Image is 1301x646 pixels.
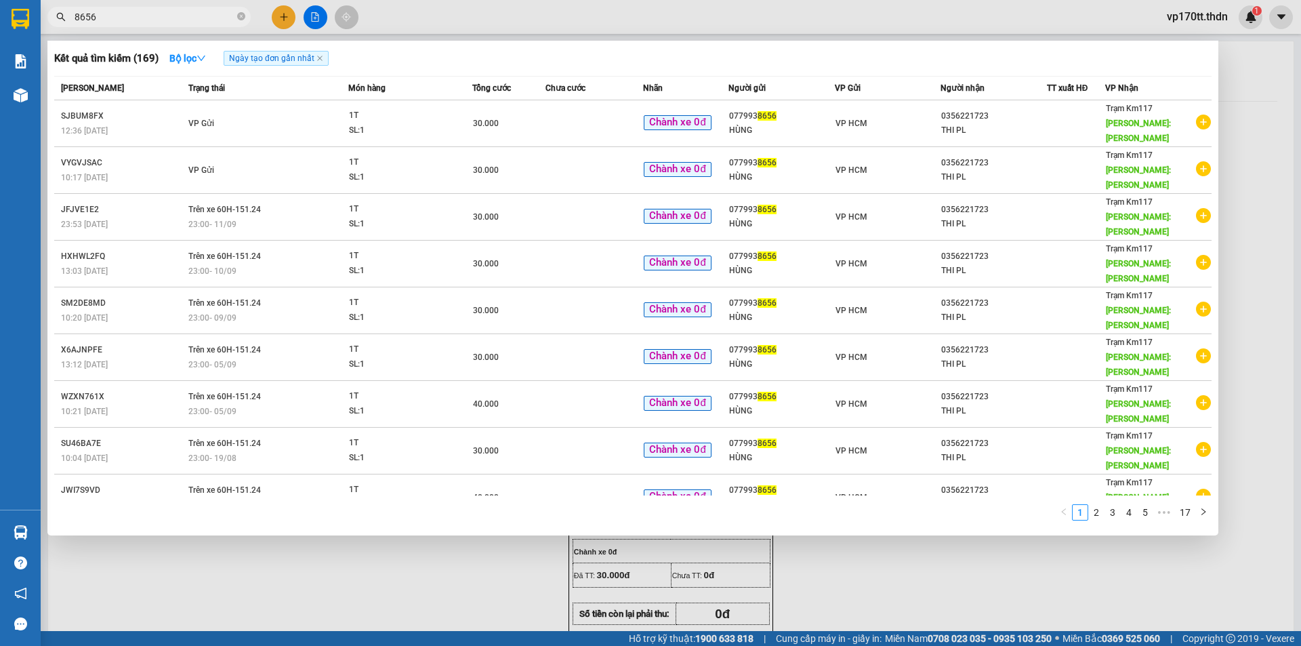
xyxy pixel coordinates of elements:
div: 077993 [729,483,834,498]
div: THI PL [941,264,1046,278]
span: Số 170 [PERSON_NAME], P8, Q11, [GEOGRAPHIC_DATA][PERSON_NAME] [5,72,94,105]
span: Trạm Km117 [1106,338,1153,347]
div: SU46BA7E [61,437,184,451]
a: 1 [1073,505,1088,520]
span: Chành xe 0đ [644,443,711,458]
div: 077993 [729,437,834,451]
div: WZXN761X [61,390,184,404]
span: 23:00 - 11/09 [188,220,236,229]
span: Trạm Km117 [1106,244,1153,254]
span: Trên xe 60H-151.24 [188,251,261,261]
span: plus-circle [1196,348,1211,363]
span: 23:00 - 05/09 [188,407,236,416]
li: 4 [1121,504,1137,521]
span: 8656 [758,205,777,214]
span: Trên xe 60H-151.24 [188,439,261,448]
span: Trạm Km117 [134,56,178,64]
a: 2 [1089,505,1104,520]
span: VP HCM [835,165,867,175]
div: SL: 1 [349,451,451,466]
span: Trạm Km117 [1106,478,1153,487]
span: VP HCM [835,212,867,222]
span: Chưa cước [545,83,585,93]
span: 30.000 [473,259,499,268]
div: HÙNG [729,264,834,278]
span: Trên xe 60H-151.24 [188,392,261,401]
span: ••• [1153,504,1175,521]
div: 077993 [729,343,834,357]
span: plus-circle [1196,161,1211,176]
span: VP Gửi [835,83,861,93]
span: Người gửi [728,83,766,93]
span: search [56,12,66,22]
a: 5 [1138,505,1153,520]
span: 30.000 [473,119,499,128]
li: 3 [1104,504,1121,521]
div: SL: 1 [349,357,451,372]
div: HÙNG [729,217,834,231]
span: 23:53 [DATE] [61,220,108,229]
img: warehouse-icon [14,88,28,102]
span: close-circle [237,11,245,24]
img: logo [9,9,43,43]
span: plus-circle [1196,489,1211,504]
span: 8656 [758,111,777,121]
span: [PERSON_NAME]: [PERSON_NAME] [1106,259,1171,283]
span: VP Gửi [188,165,214,175]
span: 12:36 [DATE] [61,126,108,136]
li: Previous Page [1056,504,1072,521]
div: THI PL [941,404,1046,418]
span: left [1060,508,1068,516]
span: Trạm Km117 [1106,150,1153,160]
span: 30.000 [473,446,499,456]
div: SM2DE8MD [61,296,184,310]
span: plus-circle [1196,395,1211,410]
div: 0356221723 [941,483,1046,498]
span: VP HCM [835,259,867,268]
div: 1T [349,296,451,310]
div: HÙNG [729,404,834,418]
div: HÙNG [729,123,834,138]
img: solution-icon [14,54,28,68]
span: Trên xe 60H-151.24 [188,298,261,308]
span: [PERSON_NAME]: [PERSON_NAME] [1106,165,1171,190]
div: HÙNG [729,451,834,465]
span: Trạm Km117 [1106,384,1153,394]
li: Next 5 Pages [1153,504,1175,521]
span: VP HCM [835,493,867,502]
div: 1T [349,108,451,123]
img: logo-vxr [12,9,29,29]
span: 30.000 [473,352,499,362]
div: 0356221723 [941,156,1046,170]
span: 10:04 [DATE] [61,453,108,463]
div: 0356221723 [941,390,1046,404]
span: 8656 [758,345,777,355]
span: plus-circle [1196,302,1211,317]
div: X6AJNPFE [61,343,184,357]
div: HÙNG [729,170,834,184]
div: 1T [349,342,451,357]
span: Chành xe 0đ [644,115,711,130]
span: Chành xe 0đ [644,209,711,224]
span: [STREET_ADDRESS] [103,84,175,92]
span: Trạm Km117 [1106,291,1153,300]
span: Trạm Km117 [1106,104,1153,113]
div: HÙNG [729,310,834,325]
span: 30.000 [473,306,499,315]
span: Trên xe 60H-151.24 [188,485,261,495]
span: 13:12 [DATE] [61,360,108,369]
div: 077993 [729,249,834,264]
span: VP HCM [835,119,867,128]
span: 8656 [758,485,777,495]
span: VP Nhận [1105,83,1138,93]
span: [PERSON_NAME]: [PERSON_NAME] [1106,399,1171,424]
span: Người nhận [941,83,985,93]
span: [PERSON_NAME]: [PERSON_NAME] [1106,493,1171,517]
span: VP HCM [835,306,867,315]
button: right [1195,504,1212,521]
a: 17 [1176,505,1195,520]
span: [PERSON_NAME]: [PERSON_NAME] [1106,446,1171,470]
span: Chành xe 0đ [644,302,711,317]
button: Bộ lọcdown [159,47,217,69]
li: Next Page [1195,504,1212,521]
